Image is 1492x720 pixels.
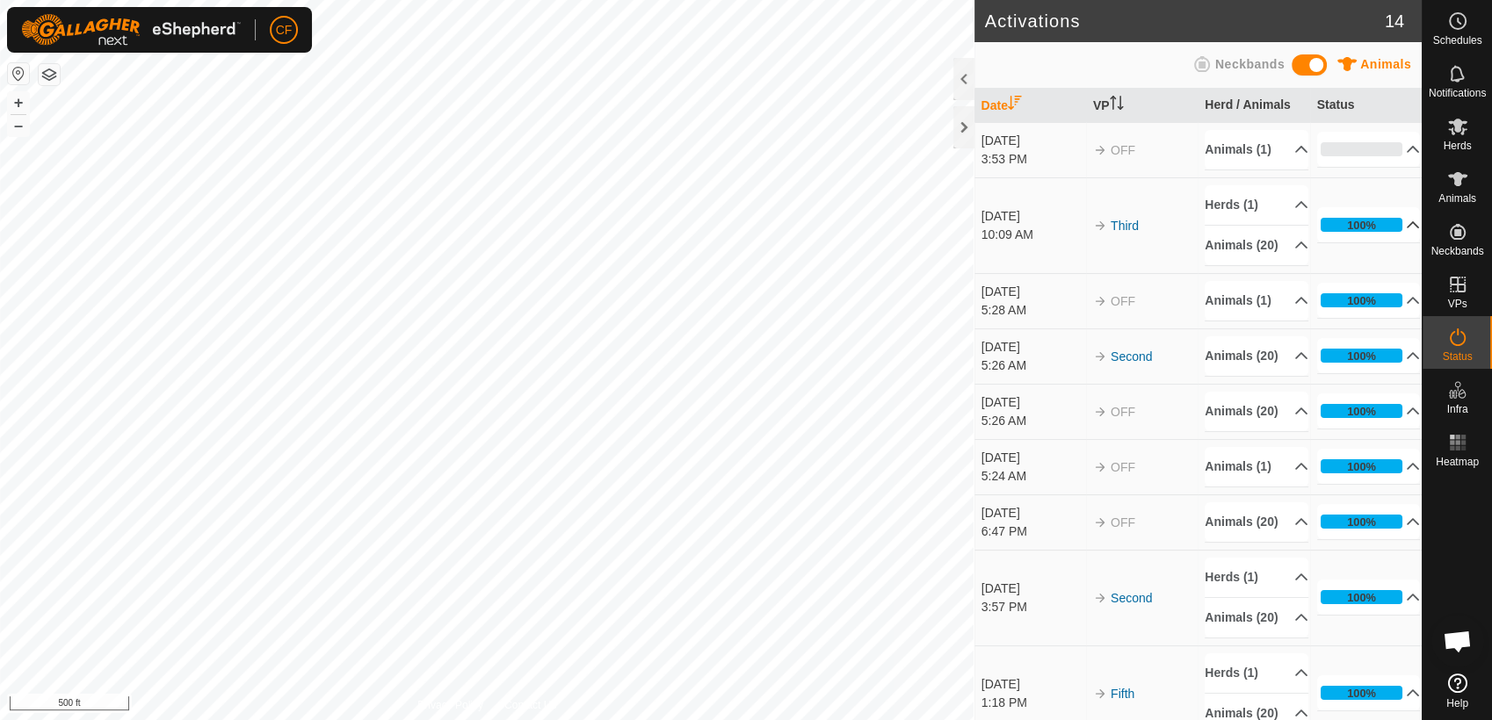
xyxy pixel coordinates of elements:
[981,412,1085,430] div: 5:26 AM
[1205,336,1308,376] p-accordion-header: Animals (20)
[1093,515,1107,529] img: arrow
[1093,143,1107,157] img: arrow
[1317,132,1421,167] p-accordion-header: 0%
[1436,457,1479,467] span: Heatmap
[981,132,1085,150] div: [DATE]
[981,150,1085,169] div: 3:53 PM
[1321,590,1403,604] div: 100%
[1347,589,1376,606] div: 100%
[1447,299,1467,309] span: VPs
[974,89,1086,123] th: Date
[981,283,1085,301] div: [DATE]
[981,338,1085,356] div: [DATE]
[1111,143,1135,157] span: OFF
[1317,393,1421,428] p-accordion-header: 100%
[1321,349,1403,363] div: 100%
[1446,698,1468,709] span: Help
[1093,294,1107,308] img: arrow
[981,675,1085,694] div: [DATE]
[981,504,1085,522] div: [DATE]
[1317,675,1421,710] p-accordion-header: 100%
[1317,207,1421,242] p-accordion-header: 100%
[1317,504,1421,539] p-accordion-header: 100%
[8,63,29,84] button: Reset Map
[981,598,1085,616] div: 3:57 PM
[1321,293,1403,307] div: 100%
[1317,580,1421,615] p-accordion-header: 100%
[1093,687,1107,701] img: arrow
[1205,185,1308,225] p-accordion-header: Herds (1)
[981,226,1085,244] div: 10:09 AM
[1429,88,1486,98] span: Notifications
[21,14,241,46] img: Gallagher Logo
[1110,98,1124,112] p-sorticon: Activate to sort
[276,21,293,40] span: CF
[1385,8,1404,34] span: 14
[981,207,1085,226] div: [DATE]
[1093,219,1107,233] img: arrow
[1430,246,1483,256] span: Neckbands
[1321,142,1403,156] div: 0%
[1205,447,1308,486] p-accordion-header: Animals (1)
[1205,653,1308,693] p-accordion-header: Herds (1)
[1446,404,1467,414] span: Infra
[1111,460,1135,474] span: OFF
[981,356,1085,375] div: 5:26 AM
[1008,98,1022,112] p-sorticon: Activate to sort
[8,115,29,136] button: –
[1443,140,1471,151] span: Herds
[981,449,1085,467] div: [DATE]
[1347,685,1376,702] div: 100%
[1423,666,1492,716] a: Help
[1360,57,1411,71] span: Animals
[981,522,1085,541] div: 6:47 PM
[981,694,1085,712] div: 1:18 PM
[1086,89,1198,123] th: VP
[1347,217,1376,234] div: 100%
[1442,351,1472,362] span: Status
[1111,591,1152,605] a: Second
[1205,226,1308,265] p-accordion-header: Animals (20)
[39,64,60,85] button: Map Layers
[985,11,1385,32] h2: Activations
[1347,292,1376,309] div: 100%
[1432,35,1481,46] span: Schedules
[1431,615,1484,667] div: Open chat
[1321,218,1403,232] div: 100%
[1321,459,1403,473] div: 100%
[1347,403,1376,420] div: 100%
[1205,281,1308,320] p-accordion-header: Animals (1)
[981,393,1085,412] div: [DATE]
[1111,349,1152,364] a: Second
[981,580,1085,598] div: [DATE]
[1111,405,1135,419] span: OFF
[1317,283,1421,318] p-accordion-header: 100%
[1093,460,1107,474] img: arrow
[1093,591,1107,605] img: arrow
[1321,686,1403,700] div: 100%
[1111,219,1139,233] a: Third
[1205,130,1308,169] p-accordion-header: Animals (1)
[1215,57,1285,71] span: Neckbands
[1111,294,1135,308] span: OFF
[1310,89,1422,123] th: Status
[1438,193,1476,204] span: Animals
[417,697,483,713] a: Privacy Policy
[1198,89,1309,123] th: Herd / Animals
[1205,598,1308,637] p-accordion-header: Animals (20)
[1205,558,1308,597] p-accordion-header: Herds (1)
[981,467,1085,486] div: 5:24 AM
[1093,349,1107,364] img: arrow
[1321,515,1403,529] div: 100%
[981,301,1085,320] div: 5:28 AM
[1111,515,1135,529] span: OFF
[1317,449,1421,484] p-accordion-header: 100%
[1111,687,1134,701] a: Fifth
[504,697,556,713] a: Contact Us
[1347,348,1376,364] div: 100%
[1093,405,1107,419] img: arrow
[1317,338,1421,373] p-accordion-header: 100%
[1347,458,1376,475] div: 100%
[1205,392,1308,431] p-accordion-header: Animals (20)
[1347,514,1376,530] div: 100%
